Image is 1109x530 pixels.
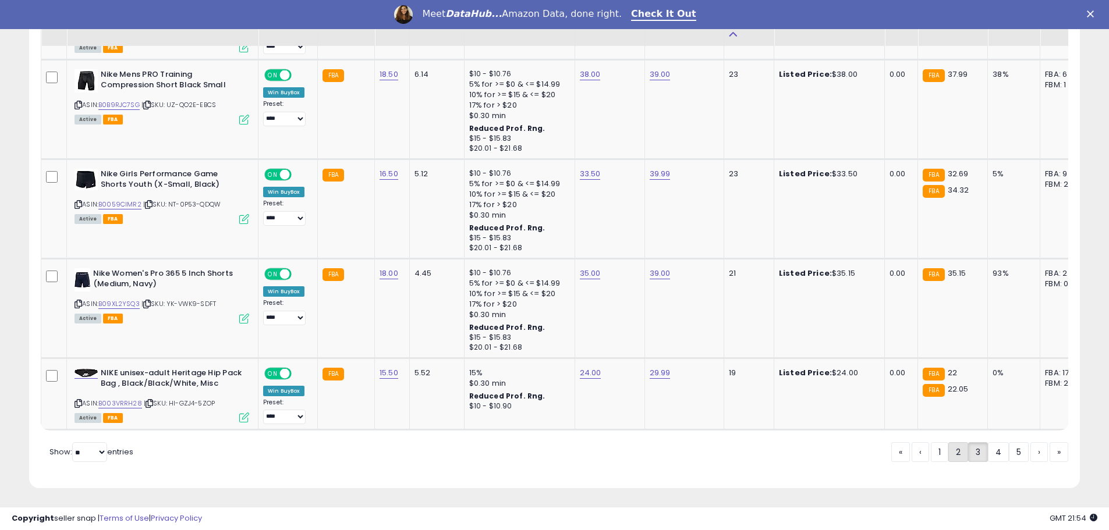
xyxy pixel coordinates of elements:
span: « [899,446,902,458]
div: FBA: 6 [1045,69,1083,80]
div: Preset: [263,299,309,325]
b: Nike Girls Performance Game Shorts Youth (X-Small, Black) [101,169,242,193]
b: NIKE unisex-adult Heritage Hip Pack Bag , Black/Black/White, Misc [101,368,242,392]
span: OFF [290,269,309,279]
div: ASIN: [75,169,249,223]
small: FBA [923,185,944,198]
div: Win BuyBox [263,187,304,197]
small: FBA [323,268,344,281]
a: Terms of Use [100,513,149,524]
div: $0.30 min [469,310,566,320]
a: 18.50 [380,69,398,80]
a: 35.00 [580,268,601,279]
small: FBA [923,368,944,380]
div: $38.00 [779,69,876,80]
b: Nike Mens PRO Training Compression Short Black Small [101,69,242,94]
i: DataHub... [445,8,502,19]
span: » [1057,446,1061,458]
b: Nike Women's Pro 365 5 Inch Shorts (Medium, Navy) [93,268,235,293]
div: ASIN: [75,368,249,422]
b: Listed Price: [779,268,832,279]
b: Reduced Prof. Rng. [469,223,545,233]
div: $0.30 min [469,210,566,220]
a: 16.50 [380,168,398,180]
span: 34.32 [948,184,969,195]
div: 0.00 [890,268,909,279]
b: Listed Price: [779,367,832,378]
small: FBA [923,268,944,281]
a: B09XL2YSQ3 [98,299,140,309]
span: All listings currently available for purchase on Amazon [75,43,101,53]
div: 0.00 [890,368,909,378]
div: 38% [993,69,1031,80]
div: $20.01 - $21.68 [469,243,566,253]
a: B0B9RJC7SG [98,100,140,110]
a: 2 [948,442,968,462]
div: 93% [993,268,1031,279]
div: ASIN: [75,268,249,322]
div: $10 - $10.76 [469,169,566,179]
span: 32.69 [948,168,969,179]
a: 39.99 [650,168,671,180]
div: 15% [469,368,566,378]
img: Profile image for Georgie [394,5,413,24]
img: 31fUTWnOQ5L._SL40_.jpg [75,268,90,291]
div: $15 - $15.83 [469,233,566,243]
span: All listings currently available for purchase on Amazon [75,214,101,224]
a: 39.00 [650,69,671,80]
span: FBA [103,115,123,125]
span: FBA [103,413,123,423]
a: B003VRRH28 [98,399,142,408]
a: 29.99 [650,367,671,379]
div: FBA: 17 [1045,368,1083,378]
a: 39.00 [650,268,671,279]
div: 0% [993,368,1031,378]
img: 31Gp7MVNHJL._SL40_.jpg [75,69,98,93]
div: $0.30 min [469,378,566,389]
span: All listings currently available for purchase on Amazon [75,314,101,323]
span: ON [265,269,280,279]
div: Preset: [263,100,309,126]
div: $10 - $10.90 [469,401,566,411]
div: 10% for >= $15 & <= $20 [469,90,566,100]
small: FBA [323,69,344,82]
div: $0.30 min [469,111,566,121]
div: $15 - $15.83 [469,134,566,144]
span: 22.05 [948,383,969,394]
div: Close [1087,10,1099,17]
div: 5% for >= $0 & <= $14.99 [469,179,566,189]
div: 23 [729,169,765,179]
small: FBA [323,169,344,182]
b: Reduced Prof. Rng. [469,391,545,401]
span: OFF [290,70,309,80]
span: | SKU: UZ-QO2E-EBCS [141,100,216,109]
small: FBA [323,368,344,380]
div: 21 [729,268,765,279]
span: ON [265,169,280,179]
small: FBA [923,384,944,397]
div: $10 - $10.76 [469,69,566,79]
span: 37.99 [948,69,968,80]
strong: Copyright [12,513,54,524]
div: 5% for >= $0 & <= $14.99 [469,278,566,289]
a: Check It Out [631,8,696,21]
div: $24.00 [779,368,876,378]
div: Preset: [263,200,309,226]
a: 18.00 [380,268,398,279]
b: Reduced Prof. Rng. [469,322,545,332]
div: 5% [993,169,1031,179]
a: 24.00 [580,367,601,379]
div: 10% for >= $15 & <= $20 [469,289,566,299]
span: 35.15 [948,268,966,279]
b: Listed Price: [779,69,832,80]
b: Reduced Prof. Rng. [469,123,545,133]
a: Privacy Policy [151,513,202,524]
div: Preset: [263,399,309,425]
div: 17% for > $20 [469,299,566,310]
img: 314lG8I6YnL._SL40_.jpg [75,369,98,377]
div: 23 [729,69,765,80]
div: FBA: 2 [1045,268,1083,279]
a: B0059CIMR2 [98,200,141,209]
div: 4.45 [414,268,455,279]
div: 10% for >= $15 & <= $20 [469,189,566,200]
